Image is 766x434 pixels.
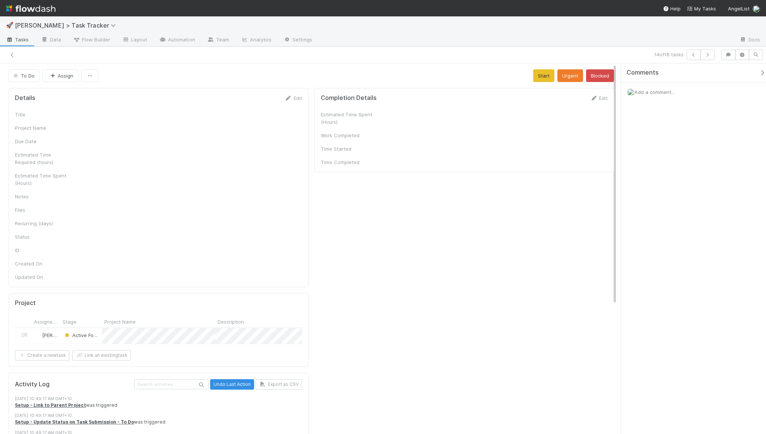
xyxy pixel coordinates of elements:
[15,124,71,132] div: Project Name
[6,2,56,15] img: logo-inverted-e16ddd16eac7371096b0.svg
[34,318,58,325] span: Assigned To
[321,158,377,166] div: Time Completed
[687,5,716,12] a: My Tasks
[201,34,235,46] a: Team
[15,260,71,267] div: Created On
[35,332,41,338] img: avatar_8e0a024e-b700-4f9f-aecf-6f1e79dccd3c.png
[63,331,98,339] div: Active Focus (Current Week)
[116,34,153,46] a: Layout
[15,299,36,307] h5: Project
[15,402,86,408] a: Setup - Link to Parent Project
[218,318,244,325] span: Description
[590,95,608,101] a: Edit
[15,350,69,361] button: Create a newtask
[42,69,78,82] button: Assign
[134,379,209,389] input: Search activities...
[15,273,71,281] div: Updated On
[663,5,681,12] div: Help
[15,206,71,214] div: Files
[728,6,750,12] span: AngelList
[210,379,254,390] button: Undo Last Action
[15,22,120,29] span: [PERSON_NAME] > Task Tracker
[15,233,71,240] div: Status
[35,331,57,339] div: [PERSON_NAME]
[15,151,71,166] div: Estimated Time Required (hours)
[586,69,614,82] button: Blocked
[15,172,71,187] div: Estimated Time Spent (Hours)
[634,89,675,95] span: Add a comment...
[153,34,201,46] a: Automation
[15,111,71,118] div: Title
[63,318,76,325] span: Stage
[6,36,29,43] span: Tasks
[321,94,377,102] h5: Completion Details
[557,69,583,82] button: Urgent
[627,88,634,96] img: avatar_8e0a024e-b700-4f9f-aecf-6f1e79dccd3c.png
[63,332,138,338] span: Active Focus (Current Week)
[256,379,302,390] button: Export as CSV
[72,350,131,361] button: Link an existingtask
[654,51,684,58] span: 14 of 18 tasks
[15,381,133,388] h5: Activity Log
[627,69,659,76] span: Comments
[15,419,134,425] a: Setup - Update Status on Task Submission - To Do
[15,94,35,102] h5: Details
[15,419,308,425] div: was triggered
[278,34,318,46] a: Settings
[42,332,80,338] span: [PERSON_NAME]
[533,69,554,82] button: Start
[321,111,377,126] div: Estimated Time Spent (Hours)
[321,132,377,139] div: Work Completed
[15,412,308,419] div: [DATE] 10:49:17 AM GMT+10
[67,34,116,46] a: Flow Builder
[15,246,71,254] div: ID
[73,36,110,43] span: Flow Builder
[12,73,35,79] span: To Do
[285,95,302,101] a: Edit
[15,138,71,145] div: Due Date
[104,318,136,325] span: Project Name
[321,145,377,152] div: Time Started
[15,396,308,402] div: [DATE] 10:49:17 AM GMT+10
[6,22,13,28] span: 🚀
[9,69,39,82] button: To Do
[35,34,67,46] a: Data
[687,6,716,12] span: My Tasks
[15,402,308,409] div: was triggered
[15,193,71,200] div: Notes
[753,5,760,13] img: avatar_8e0a024e-b700-4f9f-aecf-6f1e79dccd3c.png
[734,34,766,46] a: Docs
[235,34,278,46] a: Analytics
[15,220,71,227] div: Recurring (days)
